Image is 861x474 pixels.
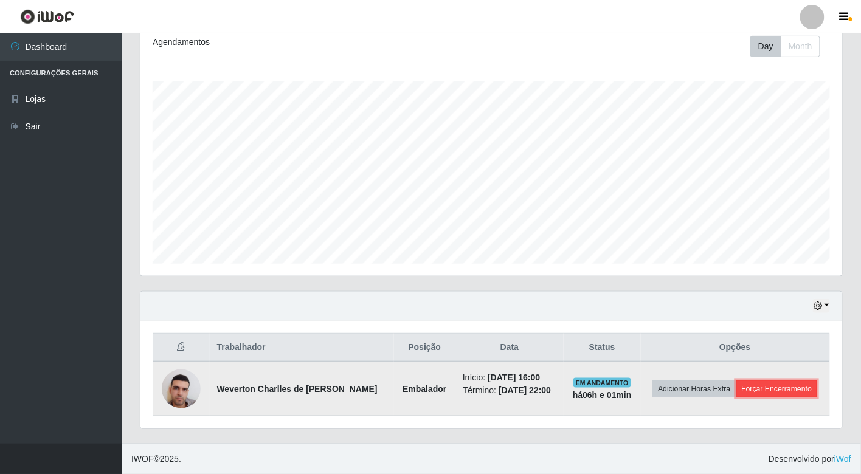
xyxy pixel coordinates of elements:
th: Trabalhador [210,334,394,362]
th: Data [455,334,564,362]
strong: Weverton Charlles de [PERSON_NAME] [217,384,378,394]
button: Adicionar Horas Extra [652,380,736,397]
div: First group [750,36,820,57]
button: Day [750,36,781,57]
strong: Embalador [403,384,446,394]
span: EM ANDAMENTO [573,378,631,388]
img: 1752584852872.jpeg [162,363,201,414]
a: iWof [834,454,851,464]
time: [DATE] 22:00 [499,385,551,395]
li: Início: [463,371,556,384]
th: Posição [394,334,455,362]
div: Toolbar with button groups [750,36,830,57]
th: Status [564,334,641,362]
button: Month [781,36,820,57]
li: Término: [463,384,556,397]
img: CoreUI Logo [20,9,74,24]
span: Desenvolvido por [769,453,851,465]
th: Opções [641,334,830,362]
div: Agendamentos [153,36,424,49]
span: © 2025 . [131,453,181,465]
button: Forçar Encerramento [736,380,818,397]
span: IWOF [131,454,154,464]
strong: há 06 h e 01 min [573,390,632,400]
time: [DATE] 16:00 [488,373,540,382]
